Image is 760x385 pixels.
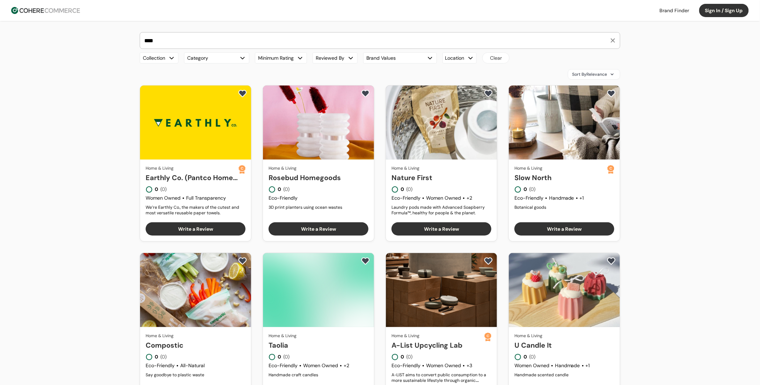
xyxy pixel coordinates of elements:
button: Write a Review [392,222,491,236]
button: add to favorite [360,88,371,99]
a: Earthly Co. (Pantco Home Ltd.) [146,172,239,183]
button: Sign In / Sign Up [699,4,749,17]
a: Nature First [392,172,491,183]
a: Rosebud Homegoods [269,172,368,183]
a: Compostic [146,340,246,350]
img: Cohere Logo [11,7,80,14]
button: add to favorite [606,256,617,266]
button: Write a Review [514,222,614,236]
button: add to favorite [483,256,494,266]
button: Clear [482,52,510,64]
button: Write a Review [269,222,368,236]
a: A-List Upcycling Lab [392,340,484,350]
button: add to favorite [606,88,617,99]
button: add to favorite [483,88,494,99]
button: add to favorite [237,256,248,266]
button: add to favorite [360,256,371,266]
a: U Candle It [514,340,614,350]
a: Taolia [269,340,368,350]
span: Sort By Relevance [572,71,607,77]
button: add to favorite [237,88,248,99]
button: Write a Review [146,222,246,236]
a: Slow North [514,172,607,183]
